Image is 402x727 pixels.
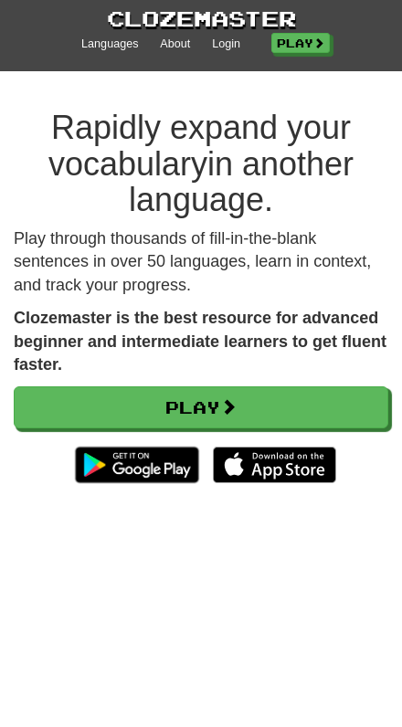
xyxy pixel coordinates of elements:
a: Login [212,37,240,53]
img: Download_on_the_App_Store_Badge_US-UK_135x40-25178aeef6eb6b83b96f5f2d004eda3bffbb37122de64afbaef7... [213,447,336,483]
a: Languages [81,37,138,53]
a: Play [271,33,330,53]
a: Clozemaster [107,4,296,34]
a: About [160,37,190,53]
p: Play through thousands of fill-in-the-blank sentences in over 50 languages, learn in context, and... [14,227,388,298]
img: Get it on Google Play [66,437,207,492]
strong: Clozemaster is the best resource for advanced beginner and intermediate learners to get fluent fa... [14,309,386,374]
a: Play [14,386,388,428]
